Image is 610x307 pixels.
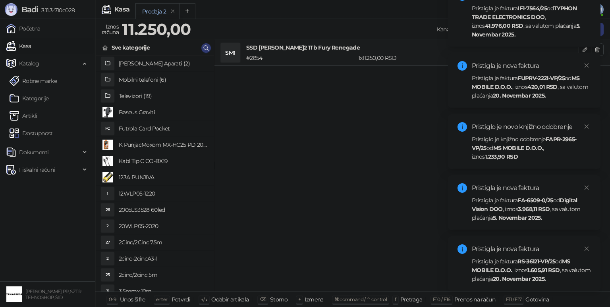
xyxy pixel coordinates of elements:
strong: MS MOBILE D.O.O. [472,258,570,274]
strong: 11.250,00 [122,19,191,39]
img: 64x64-companyLogo-68805acf-9e22-4a20-bcb3-9756868d3d19.jpeg [6,286,22,302]
div: Pristigla je faktura od , iznos , sa valutom plaćanja [472,74,591,100]
small: [PERSON_NAME] PR, SZTR TEHNOSHOP, ŠID [25,289,81,300]
div: Iznos računa [100,21,120,37]
div: 27 [101,236,114,249]
div: Pristiglo je knjižno odobrenje od , iznos [472,135,591,161]
span: 0-9 [109,296,116,302]
strong: IF1-7564/25 [517,5,547,12]
strong: 1.233,90 RSD [485,153,518,160]
div: Kasa [114,6,129,13]
a: Kategorije [10,90,49,106]
strong: Digital Vision DOO [472,197,577,213]
strong: 3.968,11 RSD [518,205,550,213]
div: 1 [101,187,114,200]
div: Pristigla je nova faktura [472,244,591,254]
h4: Futrola Card Pocket [119,122,208,135]
img: Slika [101,106,114,119]
div: Prodaja 2 [142,7,166,16]
span: enter [156,296,168,302]
span: close [584,63,589,68]
div: 2 [101,252,114,265]
h4: 12WLP05-1220 [119,187,208,200]
span: ↑/↓ [201,296,207,302]
div: Potvrdi [172,294,191,305]
h4: 3.5mmx 10m [119,285,208,297]
div: SM1 [221,43,240,62]
a: Close [582,122,591,131]
span: Katalog [19,56,39,71]
span: F11 / F17 [506,296,521,302]
span: + [298,296,301,302]
strong: 41.976,00 RSD [485,22,523,29]
h4: Kabl Tip C CO-BX19 [119,155,208,167]
h4: 2Cinc/2Cinc 7.5m [119,236,208,249]
span: ⌘ command / ⌃ control [334,296,387,302]
div: Pretraga [400,294,423,305]
strong: MS MOBILE D.O.O. [493,144,543,152]
div: Pristigla je nova faktura [472,61,591,71]
div: FC [101,122,114,135]
img: Slika [101,138,114,151]
a: Dostupnost [10,125,53,141]
div: Prenos na račun [454,294,495,305]
strong: 20. Novembar 2025. [493,275,546,282]
strong: 20. Novembar 2025. [493,92,546,99]
span: info-circle [457,244,467,254]
div: Gotovina [525,294,549,305]
img: Slika [101,155,114,167]
strong: 420,01 RSD [527,83,558,90]
div: Storno [270,294,288,305]
strong: 5. Novembar 2025. [493,214,542,221]
span: Badi [21,5,38,14]
h4: 2cinc-2cincA3-1 [119,252,208,265]
h4: Baseus Graviti [119,106,208,119]
div: Kanal prodaje [437,25,472,34]
span: info-circle [457,183,467,193]
div: 26 [101,203,114,216]
div: Odabir artikala [211,294,249,305]
span: Fiskalni računi [19,162,55,178]
button: Add tab [180,3,195,19]
div: Izmena [305,294,323,305]
h4: 2005LS3528 60led [119,203,208,216]
a: Početna [6,21,41,36]
div: 1 x 11.250,00 RSD [357,54,471,62]
strong: 5. Novembar 2025. [472,22,581,38]
a: Close [582,183,591,192]
div: Sve kategorije [112,43,150,52]
a: ArtikliArtikli [10,108,37,124]
img: Logo [5,3,17,16]
h4: SSD [PERSON_NAME]2 1Tb Fury Renegade [246,43,579,52]
div: 31 [101,285,114,297]
div: Pristigla je nova faktura [472,183,591,193]
span: f [395,296,396,302]
h4: [PERSON_NAME] Aparati (2) [119,57,208,70]
button: remove [168,8,178,15]
strong: FA-6509-0/25 [517,197,553,204]
h4: 123A PUNJIVA [119,171,208,184]
a: Kasa [6,38,31,54]
h4: 20WLP05-2020 [119,220,208,232]
div: Pristigla je faktura od , iznos , sa valutom plaćanja [472,257,591,283]
span: info-circle [457,122,467,132]
span: close [584,185,589,190]
strong: RS-36121-VP/25 [517,258,555,265]
a: Close [582,244,591,253]
span: close [584,124,589,129]
a: Robne marke [10,73,57,89]
div: Unos šifre [120,294,145,305]
div: 25 [101,269,114,281]
h4: 2cinc/2cinc 5m [119,269,208,281]
img: Slika [101,171,114,184]
div: Pristigla je faktura od , iznos , sa valutom plaćanja [472,4,591,39]
span: Dokumenti [19,144,48,160]
div: Pristigla je faktura od , iznos , sa valutom plaćanja [472,196,591,222]
span: info-circle [457,61,467,71]
h4: Televizori (19) [119,90,208,102]
span: 3.11.3-710c028 [38,7,75,14]
h4: K PunjacMoxom MX-HC25 PD 20W [119,138,208,151]
span: ⌫ [260,296,266,302]
div: 2 [101,220,114,232]
h4: Mobilni telefoni (6) [119,73,208,86]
